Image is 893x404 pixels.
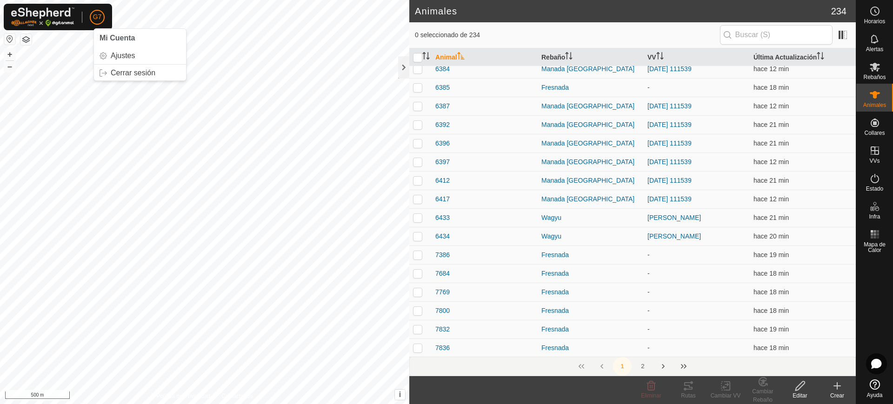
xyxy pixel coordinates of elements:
span: 22 ago 2025, 9:25 [753,344,789,351]
a: Ayuda [856,376,893,402]
p-sorticon: Activar para ordenar [422,53,430,61]
div: Fresnada [541,287,640,297]
span: Ajustes [111,52,135,60]
p-sorticon: Activar para ordenar [656,53,664,61]
div: Fresnada [541,343,640,353]
button: Restablecer Mapa [4,33,15,45]
span: 7832 [435,325,450,334]
th: Animal [432,48,538,66]
div: Fresnada [541,325,640,334]
app-display-virtual-paddock-transition: - [647,251,650,258]
span: i [399,391,401,398]
div: Rutas [670,391,707,400]
span: Estado [866,186,883,192]
img: Logo Gallagher [11,7,74,26]
span: 22 ago 2025, 9:22 [753,214,789,221]
span: Collares [864,130,885,136]
span: 22 ago 2025, 9:21 [753,121,789,128]
app-display-virtual-paddock-transition: - [647,288,650,296]
span: 22 ago 2025, 9:22 [753,177,789,184]
span: G7 [93,12,102,22]
span: 22 ago 2025, 9:24 [753,251,789,258]
div: Manada [GEOGRAPHIC_DATA] [541,139,640,148]
div: Fresnada [541,269,640,278]
span: 22 ago 2025, 9:31 [753,65,789,73]
div: Manada [GEOGRAPHIC_DATA] [541,176,640,185]
p-sorticon: Activar para ordenar [817,53,824,61]
app-display-virtual-paddock-transition: - [647,84,650,91]
app-display-virtual-paddock-transition: - [647,344,650,351]
span: Animales [863,102,886,108]
div: Wagyu [541,232,640,241]
div: Cambiar VV [707,391,744,400]
a: [DATE] 111539 [647,158,692,166]
span: 22 ago 2025, 9:25 [753,288,789,296]
div: Editar [781,391,819,400]
span: 6396 [435,139,450,148]
p-sorticon: Activar para ordenar [457,53,465,61]
div: Crear [819,391,856,400]
button: Next Page [654,357,673,376]
app-display-virtual-paddock-transition: - [647,307,650,314]
div: Manada [GEOGRAPHIC_DATA] [541,120,640,130]
span: 0 seleccionado de 234 [415,30,720,40]
span: 22 ago 2025, 9:22 [753,139,789,147]
div: Manada [GEOGRAPHIC_DATA] [541,64,640,74]
button: Last Page [674,357,693,376]
span: Mi Cuenta [100,34,135,42]
span: Rebaños [863,74,886,80]
span: Alertas [866,46,883,52]
span: 6412 [435,176,450,185]
span: 7769 [435,287,450,297]
span: Mapa de Calor [859,242,891,253]
span: 7836 [435,343,450,353]
span: Eliminar [641,392,661,399]
div: Cambiar Rebaño [744,387,781,404]
span: 22 ago 2025, 9:25 [753,307,789,314]
span: 6417 [435,194,450,204]
span: 6392 [435,120,450,130]
span: 22 ago 2025, 9:24 [753,325,789,333]
span: 7386 [435,250,450,260]
a: [DATE] 111539 [647,139,692,147]
th: Rebaño [538,48,644,66]
div: Fresnada [541,306,640,316]
a: [DATE] 111539 [647,177,692,184]
div: Wagyu [541,213,640,223]
span: Ayuda [867,392,883,398]
div: Manada [GEOGRAPHIC_DATA] [541,194,640,204]
span: 22 ago 2025, 9:25 [753,84,789,91]
span: 22 ago 2025, 9:22 [753,232,789,240]
app-display-virtual-paddock-transition: - [647,270,650,277]
button: + [4,49,15,60]
th: VV [644,48,750,66]
span: 22 ago 2025, 9:31 [753,102,789,110]
a: [DATE] 111539 [647,102,692,110]
span: 6433 [435,213,450,223]
div: Manada [GEOGRAPHIC_DATA] [541,157,640,167]
div: Fresnada [541,250,640,260]
span: 22 ago 2025, 9:25 [753,270,789,277]
button: – [4,61,15,72]
li: Ajustes [94,48,186,63]
span: 6384 [435,64,450,74]
a: Política de Privacidad [157,392,210,400]
span: 6397 [435,157,450,167]
span: Cerrar sesión [111,69,155,77]
span: 7800 [435,306,450,316]
span: VVs [869,158,880,164]
a: [DATE] 111539 [647,195,692,203]
span: 6387 [435,101,450,111]
button: 1 [613,357,632,376]
span: Horarios [864,19,885,24]
span: 234 [831,4,846,18]
a: Cerrar sesión [94,66,186,80]
a: [DATE] 111539 [647,65,692,73]
th: Última Actualización [750,48,856,66]
button: i [395,390,405,400]
button: 2 [633,357,652,376]
a: [PERSON_NAME] [647,214,701,221]
a: [PERSON_NAME] [647,232,701,240]
span: 7684 [435,269,450,278]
